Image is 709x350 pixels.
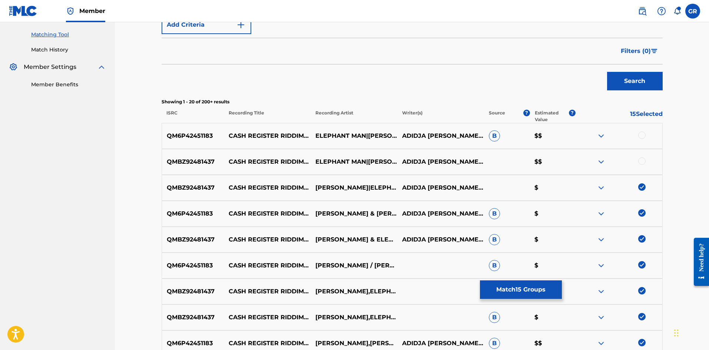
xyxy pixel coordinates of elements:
[311,261,397,270] p: [PERSON_NAME] / [PERSON_NAME] / ELEPHANT MAN
[638,313,646,320] img: deselect
[597,287,606,296] img: expand
[638,7,647,16] img: search
[162,183,224,192] p: QMBZ92481437
[576,110,662,123] p: 15 Selected
[638,183,646,191] img: deselect
[311,131,397,140] p: ELEPHANT MAN|[PERSON_NAME]|[PERSON_NAME]
[311,157,397,166] p: ELEPHANT MAN|[PERSON_NAME]|MUNGA HONORABLE
[688,232,709,292] iframe: Resource Center
[311,110,397,123] p: Recording Artist
[311,209,397,218] p: [PERSON_NAME] & [PERSON_NAME] & ELEPHANT MAN
[489,312,500,323] span: B
[651,49,657,53] img: filter
[530,313,576,322] p: $
[635,4,650,19] a: Public Search
[162,209,224,218] p: QM6P42451183
[397,157,484,166] p: ADIDJA [PERSON_NAME], [PERSON_NAME], [PERSON_NAME], [PERSON_NAME]
[397,339,484,348] p: ADIDJA [PERSON_NAME], [PERSON_NAME], O NEILBRYAN
[97,63,106,71] img: expand
[224,261,311,270] p: CASH REGISTER RIDDIM BRAWTA MINI MIX
[597,157,606,166] img: expand
[397,110,484,123] p: Writer(s)
[597,261,606,270] img: expand
[530,235,576,244] p: $
[638,209,646,217] img: deselect
[530,157,576,166] p: $$
[489,234,500,245] span: B
[489,338,500,349] span: B
[597,209,606,218] img: expand
[621,47,651,56] span: Filters ( 0 )
[523,110,530,116] span: ?
[311,183,397,192] p: [PERSON_NAME]|ELEPHANT MAN|MUNGA HONORABLE
[162,313,224,322] p: QMBZ92481437
[224,209,311,218] p: CASH REGISTER RIDDIM BRAWTA MINI MIX
[638,287,646,294] img: deselect
[162,339,224,348] p: QM6P42451183
[224,287,311,296] p: CASH REGISTER RIDDIM - BRAWTA MINI MIX (2024 REMASTER)
[31,46,106,54] a: Match History
[31,31,106,39] a: Matching Tool
[223,110,310,123] p: Recording Title
[616,42,663,60] button: Filters (0)
[673,7,681,15] div: Notifications
[530,209,576,218] p: $
[489,208,500,219] span: B
[535,110,569,123] p: Estimated Value
[24,63,76,71] span: Member Settings
[530,131,576,140] p: $$
[162,16,251,34] button: Add Criteria
[597,235,606,244] img: expand
[597,131,606,140] img: expand
[638,235,646,243] img: deselect
[489,260,500,271] span: B
[489,130,500,141] span: B
[224,157,311,166] p: CASH REGISTER RIDDIM (BRAWTA MINI MIX)
[162,235,224,244] p: QMBZ92481437
[311,287,397,296] p: [PERSON_NAME],ELEPHANT MAN,MUNGA HONORABLE
[162,261,224,270] p: QM6P42451183
[672,314,709,350] iframe: Chat Widget
[530,339,576,348] p: $$
[638,261,646,269] img: deselect
[162,157,224,166] p: QMBZ92481437
[657,7,666,16] img: help
[311,235,397,244] p: [PERSON_NAME] & ELEPHANT MAN & MUNGA HONORABLE
[162,110,224,123] p: ISRC
[530,183,576,192] p: $
[311,339,397,348] p: [PERSON_NAME],[PERSON_NAME],ELEPHANT MAN
[79,7,105,15] span: Member
[224,183,311,192] p: CASH REGISTER RIDDIM - BRAWTA MINI MIX
[480,280,562,299] button: Match15 Groups
[162,99,663,105] p: Showing 1 - 20 of 200+ results
[569,110,576,116] span: ?
[311,313,397,322] p: [PERSON_NAME],ELEPHANT MAN & MUNGA HONORABLE
[224,339,311,348] p: CASH REGISTER RIDDIM BRAWTA MINI MIX - 2024 REMASTER
[674,322,679,344] div: Drag
[607,72,663,90] button: Search
[397,209,484,218] p: ADIDJA [PERSON_NAME] [PERSON_NAME]
[489,110,505,123] p: Source
[638,339,646,346] img: deselect
[162,287,224,296] p: QMBZ92481437
[224,131,311,140] p: CASH REGISTER RIDDIM BRAWTA MINI MIX
[654,4,669,19] div: Help
[236,20,245,29] img: 9d2ae6d4665cec9f34b9.svg
[530,261,576,270] p: $
[397,131,484,140] p: ADIDJA [PERSON_NAME], [PERSON_NAME], O NEILBRYAN
[597,183,606,192] img: expand
[397,183,484,192] p: ADIDJA [PERSON_NAME], [PERSON_NAME], [PERSON_NAME], O [PERSON_NAME]
[685,4,700,19] div: User Menu
[162,131,224,140] p: QM6P42451183
[597,313,606,322] img: expand
[224,235,311,244] p: CASH REGISTER RIDDIM - BRAWTA MINI MIX
[66,7,75,16] img: Top Rightsholder
[224,313,311,322] p: CASH REGISTER RIDDIM - BRAWTA MINI MIX (2024 REMASTER)
[397,235,484,244] p: ADIDJA [PERSON_NAME] RHODENLLOYD [PERSON_NAME] JNRO [PERSON_NAME]
[9,63,18,71] img: Member Settings
[597,339,606,348] img: expand
[31,81,106,89] a: Member Benefits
